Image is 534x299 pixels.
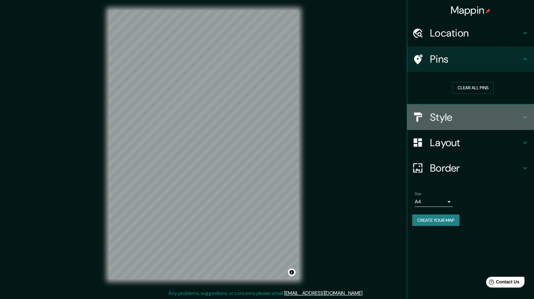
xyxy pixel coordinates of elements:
[430,111,521,124] h4: Style
[453,82,494,94] button: Clear all pins
[407,46,534,72] div: Pins
[430,162,521,174] h4: Border
[363,289,364,297] div: .
[407,20,534,46] div: Location
[430,53,521,65] h4: Pins
[485,9,491,14] img: pin-icon.png
[168,289,363,297] p: Any problems, suggestions, or concerns please email .
[415,191,421,196] label: Size
[430,136,521,149] h4: Layout
[415,197,453,207] div: A4
[430,27,521,39] h4: Location
[364,289,366,297] div: .
[284,290,362,296] a: [EMAIL_ADDRESS][DOMAIN_NAME]
[412,214,459,226] button: Create your map
[288,268,296,276] button: Toggle attribution
[407,130,534,155] div: Layout
[478,274,527,292] iframe: Help widget launcher
[451,4,491,17] h4: Mappin
[109,10,299,279] canvas: Map
[407,105,534,130] div: Style
[407,155,534,181] div: Border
